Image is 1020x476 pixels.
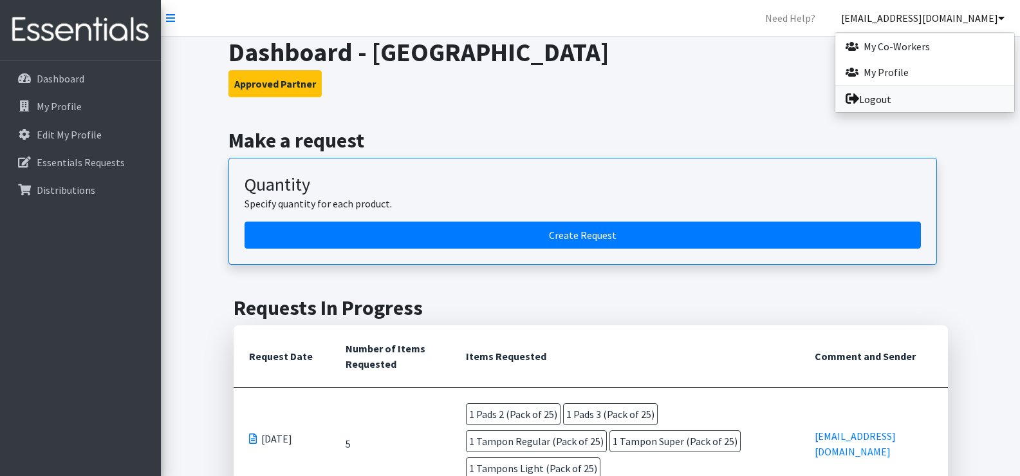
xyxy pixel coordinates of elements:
span: 1 Tampon Regular (Pack of 25) [466,430,607,452]
th: Items Requested [450,325,799,388]
p: Specify quantity for each product. [245,196,921,211]
span: 1 Pads 2 (Pack of 25) [466,403,561,425]
span: [DATE] [261,431,292,446]
p: My Profile [37,100,82,113]
a: My Profile [835,59,1014,85]
p: Dashboard [37,72,84,85]
p: Distributions [37,184,95,196]
button: Approved Partner [228,70,322,97]
th: Request Date [234,325,330,388]
a: [EMAIL_ADDRESS][DOMAIN_NAME] [831,5,1015,31]
a: Need Help? [755,5,826,31]
th: Comment and Sender [799,325,947,388]
a: Edit My Profile [5,122,156,148]
a: Logout [835,86,1014,112]
p: Essentials Requests [37,156,125,169]
a: Distributions [5,177,156,203]
img: HumanEssentials [5,8,156,52]
h2: Requests In Progress [234,296,948,320]
span: 1 Tampon Super (Pack of 25) [609,430,741,452]
span: 1 Pads 3 (Pack of 25) [563,403,658,425]
a: [EMAIL_ADDRESS][DOMAIN_NAME] [815,430,896,458]
h1: Dashboard - [GEOGRAPHIC_DATA] [228,37,952,68]
h2: Make a request [228,128,952,153]
a: Essentials Requests [5,149,156,175]
a: My Profile [5,93,156,119]
a: Create a request by quantity [245,222,921,249]
a: Dashboard [5,66,156,91]
th: Number of Items Requested [330,325,451,388]
p: Edit My Profile [37,128,102,141]
a: My Co-Workers [835,33,1014,59]
h3: Quantity [245,174,921,196]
